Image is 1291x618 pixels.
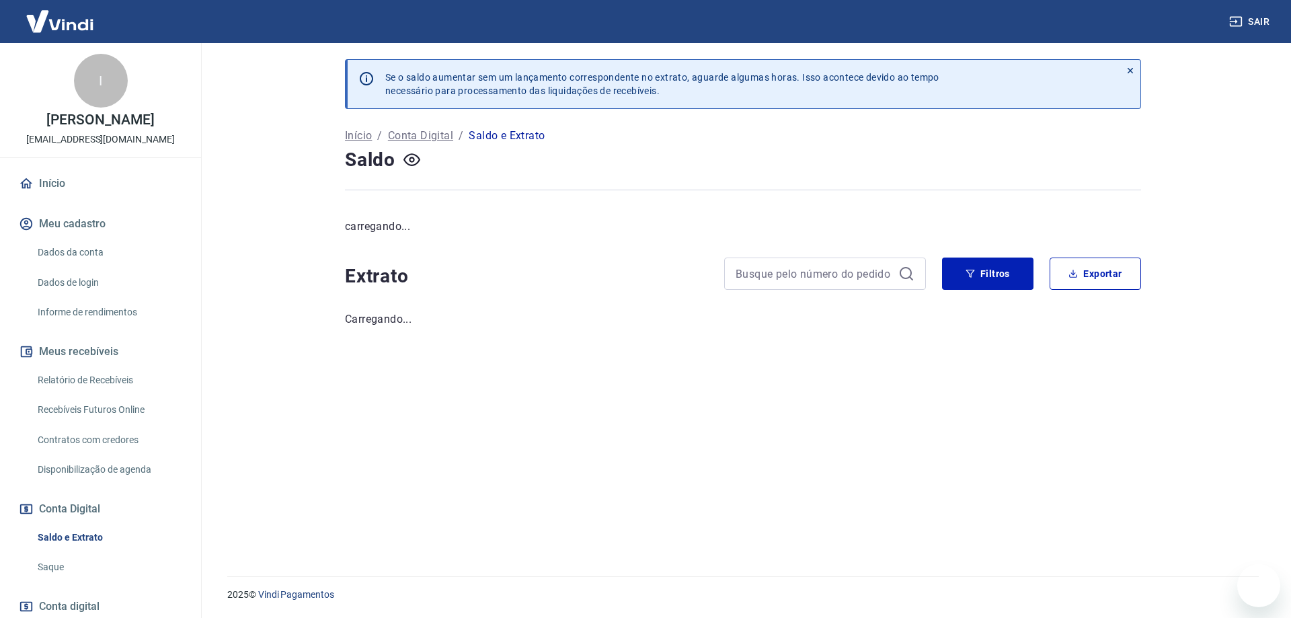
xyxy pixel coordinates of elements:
img: Vindi [16,1,104,42]
div: I [74,54,128,108]
button: Filtros [942,258,1033,290]
button: Meus recebíveis [16,337,185,366]
a: Início [345,128,372,144]
button: Conta Digital [16,494,185,524]
button: Sair [1226,9,1275,34]
a: Saldo e Extrato [32,524,185,551]
p: [PERSON_NAME] [46,113,154,127]
a: Relatório de Recebíveis [32,366,185,394]
a: Dados da conta [32,239,185,266]
a: Conta Digital [388,128,453,144]
p: [EMAIL_ADDRESS][DOMAIN_NAME] [26,132,175,147]
p: 2025 © [227,588,1259,602]
h4: Saldo [345,147,395,173]
a: Contratos com credores [32,426,185,454]
p: Saldo e Extrato [469,128,545,144]
iframe: Botão para abrir a janela de mensagens [1237,564,1280,607]
p: / [377,128,382,144]
p: Se o saldo aumentar sem um lançamento correspondente no extrato, aguarde algumas horas. Isso acon... [385,71,939,98]
span: Conta digital [39,597,100,616]
button: Meu cadastro [16,209,185,239]
h4: Extrato [345,263,708,290]
a: Vindi Pagamentos [258,589,334,600]
p: Carregando... [345,311,1141,327]
input: Busque pelo número do pedido [736,264,893,284]
a: Saque [32,553,185,581]
button: Exportar [1050,258,1141,290]
a: Recebíveis Futuros Online [32,396,185,424]
a: Dados de login [32,269,185,297]
p: / [459,128,463,144]
a: Início [16,169,185,198]
p: carregando... [345,219,1141,235]
a: Disponibilização de agenda [32,456,185,484]
a: Informe de rendimentos [32,299,185,326]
